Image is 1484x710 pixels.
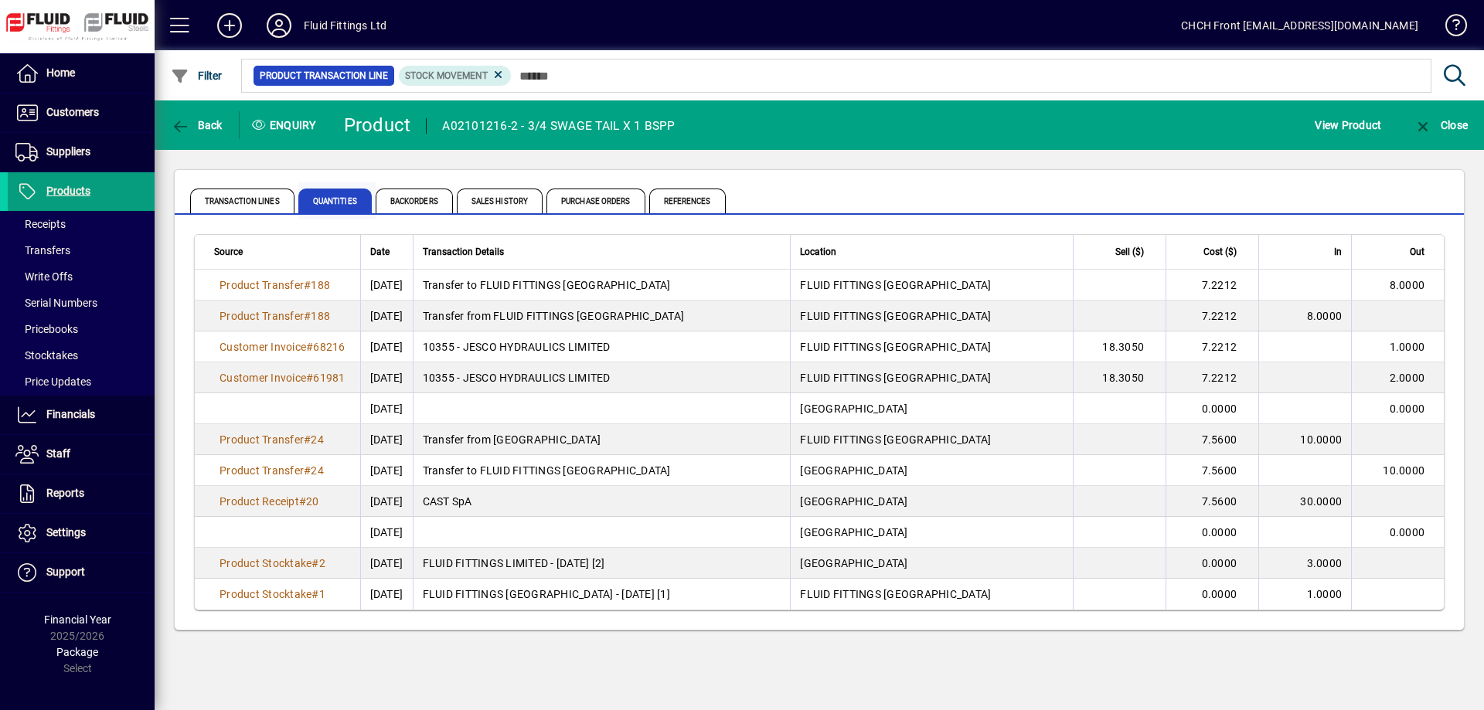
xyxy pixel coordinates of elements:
span: Sales History [457,189,543,213]
a: Product Stocktake#2 [214,555,331,572]
span: 8.0000 [1307,310,1343,322]
button: Filter [167,62,226,90]
span: Close [1414,119,1468,131]
div: Date [370,243,403,260]
span: Stock movement [405,70,488,81]
a: Product Transfer#188 [214,277,335,294]
span: Cost ($) [1203,243,1237,260]
span: 8.0000 [1390,279,1425,291]
span: # [304,433,311,446]
span: Suppliers [46,145,90,158]
span: 1 [319,588,325,600]
a: Customer Invoice#61981 [214,369,351,386]
span: # [304,310,311,322]
td: 0.0000 [1166,579,1258,610]
span: Staff [46,447,70,460]
span: [GEOGRAPHIC_DATA] [800,557,907,569]
div: Product [344,113,411,138]
td: [DATE] [360,270,413,301]
td: 10355 - JESCO HYDRAULICS LIMITED [413,362,791,393]
span: 68216 [313,341,345,353]
span: 24 [311,433,324,446]
td: [DATE] [360,517,413,548]
div: Cost ($) [1176,243,1251,260]
button: Profile [254,12,304,39]
td: [DATE] [360,301,413,331]
span: 2.0000 [1390,372,1425,384]
span: # [306,372,313,384]
span: Write Offs [15,270,73,283]
span: [GEOGRAPHIC_DATA] [800,526,907,538]
td: 7.2212 [1166,331,1258,362]
span: 24 [311,464,324,477]
a: Reports [8,474,155,513]
td: Transfer from [GEOGRAPHIC_DATA] [413,424,791,455]
span: Product Stocktake [220,557,311,569]
td: 18.3050 [1073,331,1166,362]
span: Quantities [298,189,372,213]
span: Price Updates [15,375,91,388]
span: FLUID FITTINGS [GEOGRAPHIC_DATA] [800,372,991,384]
span: Customers [46,106,99,118]
span: 1.0000 [1390,341,1425,353]
span: Package [56,646,98,658]
td: 0.0000 [1166,517,1258,548]
a: Financials [8,396,155,434]
span: Pricebooks [15,323,78,335]
td: [DATE] [360,331,413,362]
span: Customer Invoice [220,341,306,353]
a: Serial Numbers [8,290,155,316]
span: FLUID FITTINGS [GEOGRAPHIC_DATA] [800,588,991,600]
a: Product Receipt#20 [214,493,325,510]
span: References [649,189,726,213]
a: Customer Invoice#68216 [214,338,351,355]
span: Source [214,243,243,260]
span: Reports [46,487,84,499]
span: # [306,341,313,353]
td: 18.3050 [1073,362,1166,393]
td: 10355 - JESCO HYDRAULICS LIMITED [413,331,791,362]
td: 7.2212 [1166,270,1258,301]
td: 0.0000 [1166,548,1258,579]
span: Financials [46,408,95,420]
a: Transfers [8,237,155,263]
span: Support [46,566,85,578]
a: Home [8,54,155,93]
a: Product Stocktake#1 [214,586,331,603]
app-page-header-button: Close enquiry [1397,111,1484,139]
span: Product Transfer [220,310,304,322]
span: Products [46,185,90,197]
td: 7.2212 [1166,362,1258,393]
div: Location [800,243,1064,260]
td: Transfer from FLUID FITTINGS [GEOGRAPHIC_DATA] [413,301,791,331]
td: 7.2212 [1166,301,1258,331]
span: Product Transfer [220,433,304,446]
td: FLUID FITTINGS [GEOGRAPHIC_DATA] - [DATE] [1] [413,579,791,610]
span: Backorders [376,189,453,213]
button: Back [167,111,226,139]
app-page-header-button: Back [155,111,240,139]
button: Close [1410,111,1472,139]
span: 20 [306,495,319,508]
span: FLUID FITTINGS [GEOGRAPHIC_DATA] [800,279,991,291]
span: Home [46,66,75,79]
span: [GEOGRAPHIC_DATA] [800,403,907,415]
span: 188 [311,279,330,291]
a: Product Transfer#24 [214,462,329,479]
span: 0.0000 [1390,403,1425,415]
a: Knowledge Base [1434,3,1465,53]
a: Price Updates [8,369,155,395]
span: Settings [46,526,86,538]
span: 1.0000 [1307,588,1343,600]
div: Enquiry [240,113,332,138]
span: FLUID FITTINGS [GEOGRAPHIC_DATA] [800,341,991,353]
div: CHCH Front [EMAIL_ADDRESS][DOMAIN_NAME] [1181,13,1418,38]
span: 0.0000 [1390,526,1425,538]
div: Source [214,243,351,260]
td: 7.5600 [1166,455,1258,486]
a: Pricebooks [8,316,155,342]
span: Stocktakes [15,349,78,362]
span: FLUID FITTINGS [GEOGRAPHIC_DATA] [800,433,991,446]
td: [DATE] [360,455,413,486]
span: Transfers [15,244,70,256]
